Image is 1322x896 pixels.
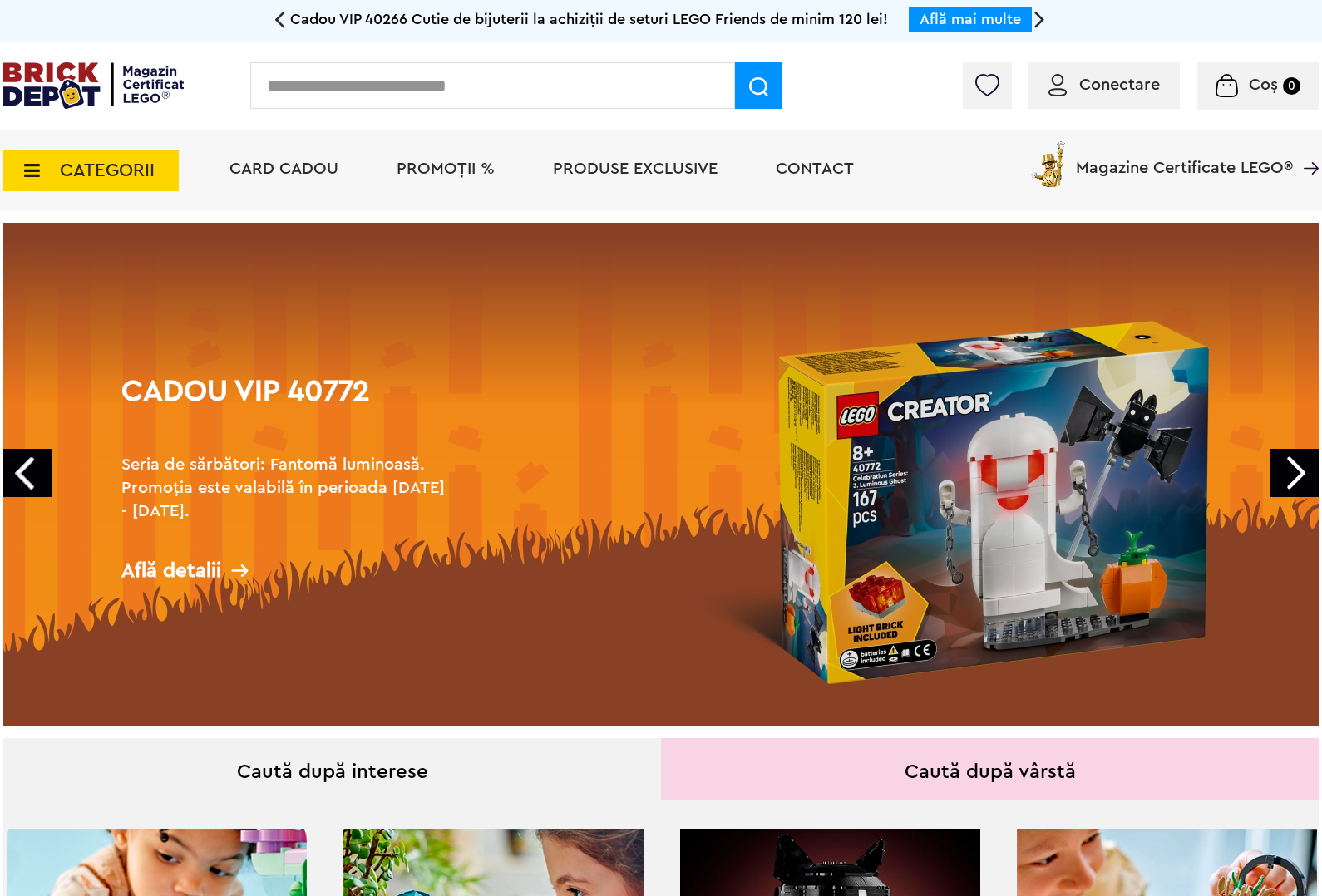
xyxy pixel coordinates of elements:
span: Coș [1249,76,1278,93]
a: Card Cadou [229,160,338,177]
h2: Seria de sărbători: Fantomă luminoasă. Promoția este valabilă în perioada [DATE] - [DATE]. [121,453,454,523]
span: CATEGORII [60,161,155,180]
a: Produse exclusive [553,160,718,177]
a: Contact [776,160,854,177]
div: Caută după interese [3,738,661,800]
div: Caută după vârstă [661,738,1319,800]
small: 0 [1283,77,1300,95]
a: Prev [3,449,52,497]
span: Cadou VIP 40266 Cutie de bijuterii la achiziții de seturi LEGO Friends de minim 120 lei! [290,12,888,27]
div: Află detalii [121,560,454,581]
span: Magazine Certificate LEGO® [1076,138,1293,176]
a: Next [1270,449,1319,497]
span: Conectare [1079,76,1160,93]
a: PROMOȚII % [397,160,495,177]
h1: Cadou VIP 40772 [121,377,454,436]
a: Află mai multe [920,12,1021,27]
a: Conectare [1048,76,1160,93]
a: Cadou VIP 40772Seria de sărbători: Fantomă luminoasă. Promoția este valabilă în perioada [DATE] -... [3,223,1319,726]
a: Magazine Certificate LEGO® [1293,138,1319,155]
